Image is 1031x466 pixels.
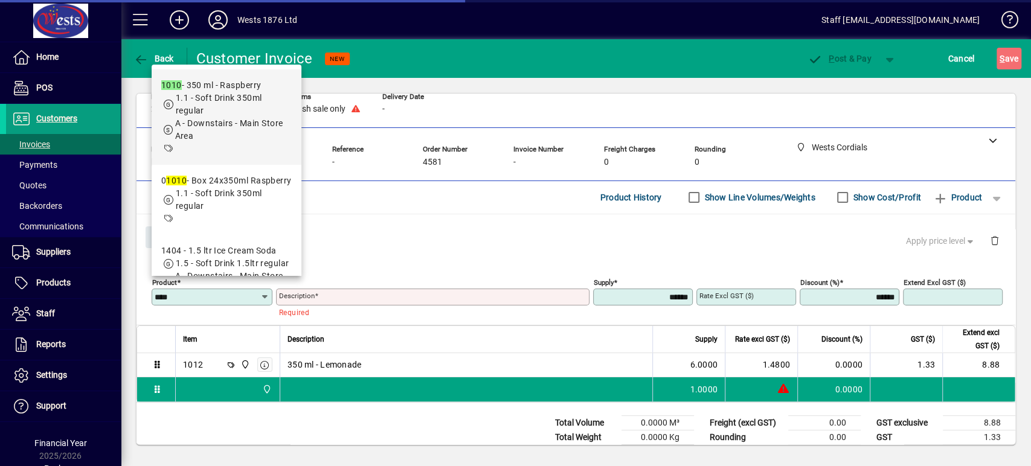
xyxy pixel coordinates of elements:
[6,216,121,237] a: Communications
[945,48,978,69] button: Cancel
[1000,49,1018,68] span: ave
[130,48,177,69] button: Back
[175,118,283,141] span: A - Downstairs - Main Store Area
[735,333,790,346] span: Rate excl GST ($)
[175,271,283,293] span: A - Downstairs - Main Store Area
[870,415,943,430] td: GST exclusive
[12,180,47,190] span: Quotes
[604,158,609,167] span: 0
[36,52,59,62] span: Home
[423,158,442,167] span: 4581
[176,258,289,268] span: 1.5 - Soft Drink 1.5ltr regular
[901,230,981,252] button: Apply price level
[183,333,198,346] span: Item
[36,370,67,380] span: Settings
[6,196,121,216] a: Backorders
[34,438,87,448] span: Financial Year
[199,9,237,31] button: Profile
[36,247,71,257] span: Suppliers
[948,49,975,68] span: Cancel
[12,201,62,211] span: Backorders
[702,191,815,203] label: Show Line Volumes/Weights
[176,93,262,115] span: 1.1 - Soft Drink 350ml regular
[911,333,935,346] span: GST ($)
[788,430,861,444] td: 0.00
[829,54,834,63] span: P
[137,214,1015,258] div: Product
[6,360,121,391] a: Settings
[802,48,878,69] button: Post & Pay
[183,359,203,371] div: 1012
[699,292,754,300] mat-label: Rate excl GST ($)
[259,383,273,396] span: Wests Cordials
[36,401,66,410] span: Support
[6,237,121,267] a: Suppliers
[621,430,694,444] td: 0.0000 Kg
[1000,54,1004,63] span: S
[788,415,861,430] td: 0.00
[621,415,694,430] td: 0.0000 M³
[161,80,182,90] em: 1010
[733,359,790,371] div: 1.4800
[904,278,966,286] mat-label: Extend excl GST ($)
[121,48,187,69] app-page-header-button: Back
[176,188,262,211] span: 1.1 - Soft Drink 350ml regular
[821,10,980,30] div: Staff [EMAIL_ADDRESS][DOMAIN_NAME]
[166,176,187,185] em: 1010
[821,333,862,346] span: Discount (%)
[943,415,1015,430] td: 8.88
[6,330,121,360] a: Reports
[549,430,621,444] td: Total Weight
[279,305,580,318] mat-error: Required
[704,430,788,444] td: Rounding
[6,155,121,175] a: Payments
[992,2,1016,42] a: Knowledge Base
[292,104,345,114] span: Cash sale only
[596,187,667,208] button: Product History
[980,226,1009,255] button: Delete
[36,83,53,92] span: POS
[513,158,516,167] span: -
[36,308,55,318] span: Staff
[942,353,1015,377] td: 8.88
[161,79,292,92] div: - 350 ml - Raspberry
[797,353,870,377] td: 0.0000
[12,139,50,149] span: Invoices
[695,158,699,167] span: 0
[146,226,187,248] button: Close
[36,113,77,123] span: Customers
[695,333,718,346] span: Supply
[704,415,788,430] td: Freight (excl GST)
[237,10,297,30] div: Wests 1876 Ltd
[943,430,1015,444] td: 1.33
[600,188,662,207] span: Product History
[690,383,718,395] span: 1.0000
[6,175,121,196] a: Quotes
[6,268,121,298] a: Products
[160,9,199,31] button: Add
[980,235,1009,246] app-page-header-button: Delete
[237,358,251,371] span: Wests Cordials
[12,222,83,231] span: Communications
[950,326,1000,353] span: Extend excl GST ($)
[6,73,121,103] a: POS
[36,339,66,349] span: Reports
[997,48,1021,69] button: Save
[870,430,943,444] td: GST
[797,377,870,401] td: 0.0000
[133,54,174,63] span: Back
[594,278,614,286] mat-label: Supply
[143,231,190,242] app-page-header-button: Close
[152,69,301,165] mat-option: 1010 - 350 ml - Raspberry
[800,278,840,286] mat-label: Discount (%)
[161,244,292,257] div: 1404 - 1.5 ltr Ice Cream Soda
[851,191,921,203] label: Show Cost/Profit
[6,42,121,72] a: Home
[382,104,385,114] span: -
[330,55,345,63] span: NEW
[161,174,292,187] div: 0 - Box 24x350ml Raspberry
[808,54,872,63] span: ost & Pay
[6,299,121,329] a: Staff
[279,292,315,300] mat-label: Description
[12,160,57,170] span: Payments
